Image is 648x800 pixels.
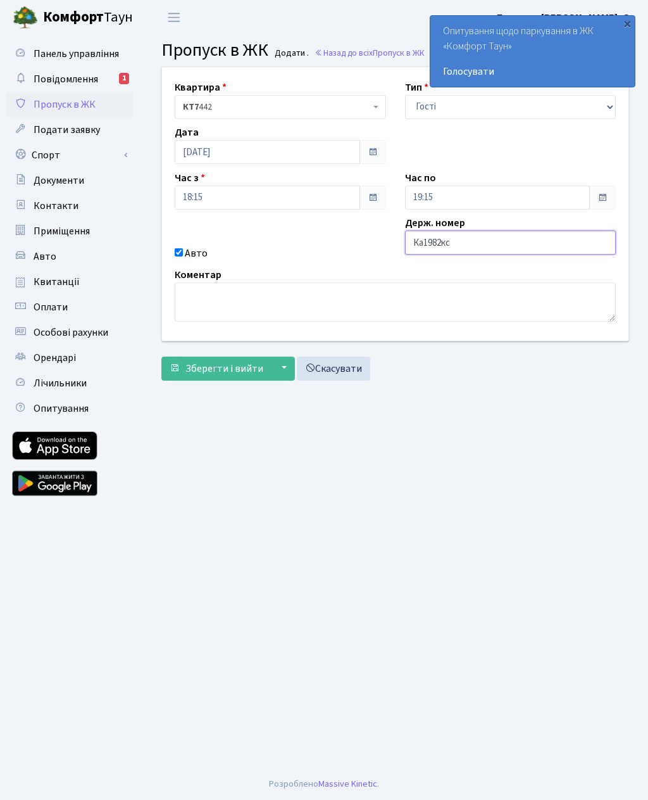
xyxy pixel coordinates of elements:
[405,231,616,255] input: AA0001AA
[34,224,90,238] span: Приміщення
[34,351,76,365] span: Орендарі
[175,125,199,140] label: Дата
[34,199,78,213] span: Контакти
[185,362,263,376] span: Зберегти і вийти
[43,7,104,27] b: Комфорт
[6,41,133,67] a: Панель управління
[297,357,370,381] a: Скасувати
[34,47,119,61] span: Панель управління
[175,80,227,95] label: Квартира
[6,320,133,345] a: Особові рахунки
[6,396,133,421] a: Опитування
[6,219,133,244] a: Приміщення
[34,98,96,111] span: Пропуск в ЖК
[405,80,428,95] label: Тип
[6,193,133,219] a: Контакти
[272,48,309,59] small: Додати .
[6,67,133,92] a: Повідомлення1
[443,64,622,79] a: Голосувати
[43,7,133,29] span: Таун
[158,7,190,28] button: Переключити навігацію
[185,246,208,261] label: Авто
[6,117,133,143] a: Подати заявку
[175,267,221,283] label: Коментар
[183,101,370,113] span: <b>КТ7</b>&nbsp;&nbsp;&nbsp;442
[119,73,129,84] div: 1
[6,244,133,269] a: Авто
[6,92,133,117] a: Пропуск в ЖК
[34,376,87,390] span: Лічильники
[34,123,100,137] span: Подати заявку
[497,11,633,25] b: Блєдних [PERSON_NAME]. О.
[373,47,425,59] span: Пропуск в ЖК
[318,777,377,790] a: Massive Kinetic
[6,269,133,295] a: Квитанції
[34,300,68,314] span: Оплати
[6,295,133,320] a: Оплати
[405,170,436,186] label: Час по
[430,16,635,87] div: Опитування щодо паркування в ЖК «Комфорт Таун»
[497,10,633,25] a: Блєдних [PERSON_NAME]. О.
[269,777,379,791] div: Розроблено .
[161,357,271,381] button: Зберегти і вийти
[161,37,268,63] span: Пропуск в ЖК
[34,250,56,263] span: Авто
[34,326,108,340] span: Особові рахунки
[13,5,38,30] img: logo.png
[405,215,465,231] label: Держ. номер
[175,95,386,119] span: <b>КТ7</b>&nbsp;&nbsp;&nbsp;442
[6,371,133,396] a: Лічильники
[175,170,205,186] label: Час з
[34,72,98,86] span: Повідомлення
[34,275,80,289] span: Квитанції
[621,17,633,30] div: ×
[34,174,84,187] span: Документи
[6,143,133,168] a: Спорт
[6,168,133,193] a: Документи
[183,101,199,113] b: КТ7
[315,47,425,59] a: Назад до всіхПропуск в ЖК
[6,345,133,371] a: Орендарі
[34,402,89,416] span: Опитування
